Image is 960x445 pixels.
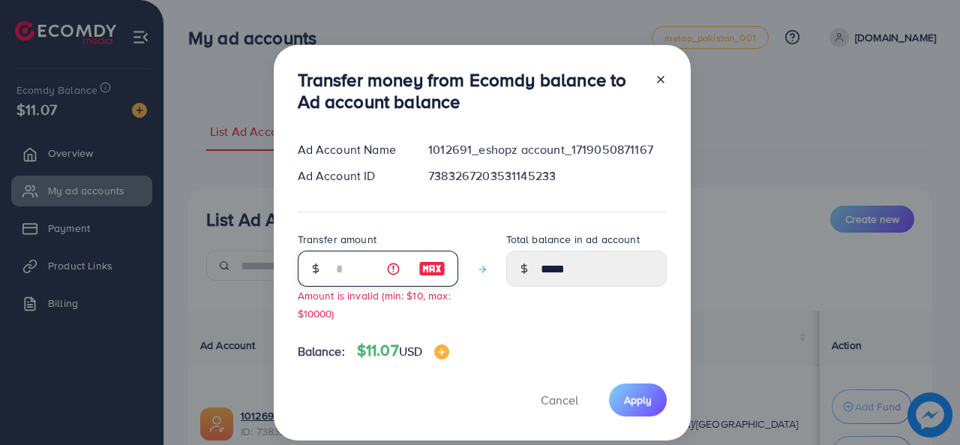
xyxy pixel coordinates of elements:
[416,141,678,158] div: 1012691_eshopz account_1719050871167
[522,383,597,416] button: Cancel
[286,141,417,158] div: Ad Account Name
[418,260,445,278] img: image
[416,167,678,185] div: 7383267203531145233
[298,343,345,360] span: Balance:
[357,341,449,360] h4: $11.07
[399,343,422,359] span: USD
[434,344,449,359] img: image
[286,167,417,185] div: Ad Account ID
[298,288,451,320] small: Amount is invalid (min: $10, max: $10000)
[298,232,376,247] label: Transfer amount
[609,383,667,416] button: Apply
[624,392,652,407] span: Apply
[541,392,578,408] span: Cancel
[506,232,640,247] label: Total balance in ad account
[298,69,643,113] h3: Transfer money from Ecomdy balance to Ad account balance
